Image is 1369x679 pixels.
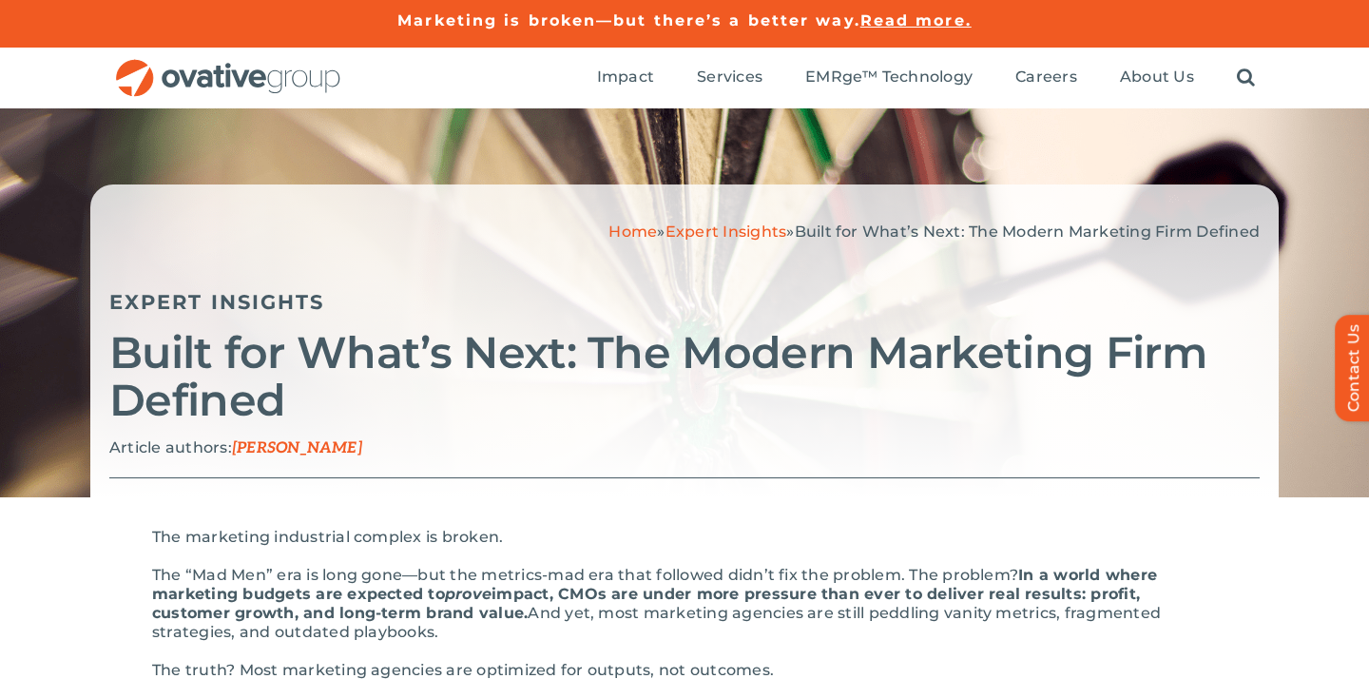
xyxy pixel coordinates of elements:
[109,438,1260,458] p: Article authors:
[697,68,762,88] a: Services
[608,223,1260,241] span: » »
[860,11,972,29] a: Read more.
[1237,68,1255,88] a: Search
[597,48,1255,108] nav: Menu
[109,290,325,314] a: Expert Insights
[109,329,1260,424] h2: Built for What’s Next: The Modern Marketing Firm Defined
[608,223,657,241] a: Home
[152,566,1157,622] strong: In a world where marketing budgets are expected to impact, CMOs are under more pressure than ever...
[597,68,654,87] span: Impact
[697,68,762,87] span: Services
[1015,68,1077,88] a: Careers
[665,223,787,241] a: Expert Insights
[1120,68,1194,87] span: About Us
[1120,68,1194,88] a: About Us
[795,223,1260,241] span: Built for What’s Next: The Modern Marketing Firm Defined
[232,439,362,457] span: [PERSON_NAME]
[805,68,973,88] a: EMRge™ Technology
[152,528,1217,547] p: The marketing industrial complex is broken.
[597,68,654,88] a: Impact
[445,585,492,603] em: prove
[152,566,1217,642] p: The “Mad Men” era is long gone—but the metrics-mad era that followed didn’t fix the problem. The ...
[397,11,860,29] a: Marketing is broken—but there’s a better way.
[1015,68,1077,87] span: Careers
[114,57,342,75] a: OG_Full_horizontal_RGB
[805,68,973,87] span: EMRge™ Technology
